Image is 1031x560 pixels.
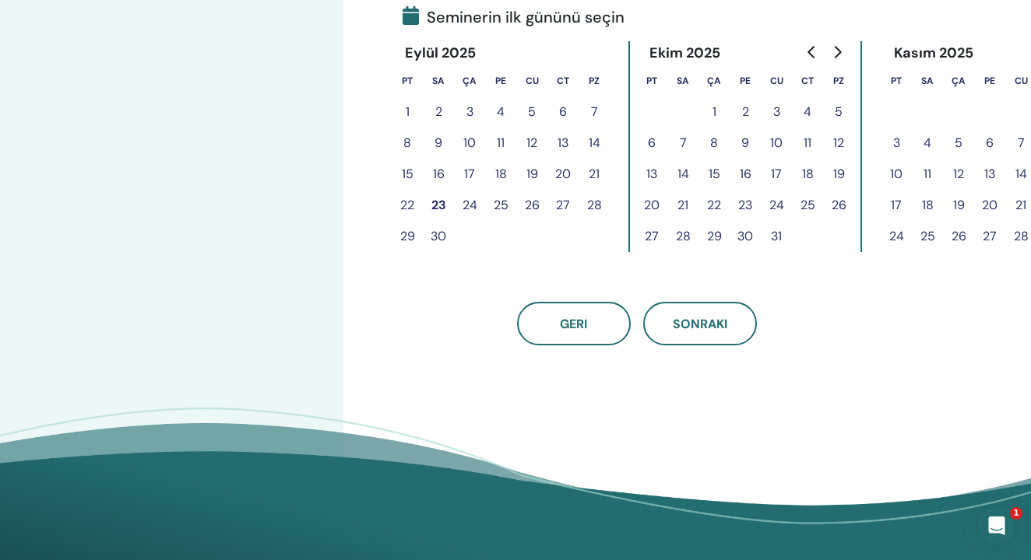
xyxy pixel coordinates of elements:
th: Cumartesi [792,65,823,96]
button: 21 [667,190,698,221]
button: 19 [516,159,547,190]
button: Sonraki [643,302,757,345]
button: 24 [881,221,912,252]
button: 5 [823,96,854,128]
button: 25 [912,221,943,252]
th: Çarşamba [943,65,974,96]
button: 3 [761,96,792,128]
button: 29 [698,221,730,252]
button: 17 [454,159,485,190]
th: Cumartesi [547,65,579,96]
button: 27 [547,190,579,221]
th: Cuma [516,65,547,96]
button: 4 [485,96,516,128]
button: 14 [667,159,698,190]
button: 5 [516,96,547,128]
button: 11 [485,128,516,159]
th: Cuma [761,65,792,96]
th: Salı [423,65,454,96]
button: 2 [730,96,761,128]
button: 30 [423,221,454,252]
button: Go to next month [825,37,850,68]
button: 27 [636,221,667,252]
button: 1 [698,96,730,128]
div: Ekim 2025 [636,41,733,65]
th: Salı [667,65,698,96]
button: 21 [579,159,610,190]
button: 24 [454,190,485,221]
span: Geri [560,316,587,332]
button: 12 [516,128,547,159]
button: 18 [792,159,823,190]
button: 22 [392,190,423,221]
button: 1 [392,96,423,128]
button: 31 [761,221,792,252]
th: Çarşamba [698,65,730,96]
button: 4 [792,96,823,128]
span: 1 [1010,507,1022,520]
button: 30 [730,221,761,252]
button: 9 [423,128,454,159]
button: 16 [423,159,454,190]
button: 22 [698,190,730,221]
button: 25 [792,190,823,221]
button: 20 [547,159,579,190]
button: 28 [579,190,610,221]
button: 19 [823,159,854,190]
button: 6 [547,96,579,128]
iframe: Intercom live chat [978,507,1015,544]
th: Perşembe [485,65,516,96]
button: 13 [547,128,579,159]
button: 23 [730,190,761,221]
button: 9 [730,128,761,159]
th: Perşembe [730,65,761,96]
span: Seminerin ilk gününü seçin [403,5,625,29]
button: 19 [943,190,974,221]
button: 23 [423,190,454,221]
button: 20 [974,190,1005,221]
button: 8 [698,128,730,159]
th: Çarşamba [454,65,485,96]
button: 20 [636,190,667,221]
button: 14 [579,128,610,159]
button: 12 [823,128,854,159]
th: Pazartesi [636,65,667,96]
button: 26 [943,221,974,252]
div: Eylül 2025 [392,41,488,65]
button: 26 [823,190,854,221]
button: 17 [761,159,792,190]
button: 6 [636,128,667,159]
button: 4 [912,128,943,159]
button: 29 [392,221,423,252]
button: 2 [423,96,454,128]
th: Perşembe [974,65,1005,96]
button: 3 [454,96,485,128]
button: 17 [881,190,912,221]
button: 15 [698,159,730,190]
button: 6 [974,128,1005,159]
button: 10 [881,159,912,190]
th: Pazar [823,65,854,96]
button: 13 [974,159,1005,190]
th: Pazartesi [392,65,423,96]
button: 7 [579,96,610,128]
button: 28 [667,221,698,252]
button: 5 [943,128,974,159]
span: Sonraki [673,316,727,332]
button: 25 [485,190,516,221]
button: 27 [974,221,1005,252]
div: Kasım 2025 [881,41,986,65]
th: Salı [912,65,943,96]
button: 26 [516,190,547,221]
th: Pazartesi [881,65,912,96]
button: 24 [761,190,792,221]
button: 16 [730,159,761,190]
button: Geri [517,302,631,345]
button: 18 [485,159,516,190]
button: 11 [792,128,823,159]
button: 11 [912,159,943,190]
button: 8 [392,128,423,159]
button: 7 [667,128,698,159]
button: 13 [636,159,667,190]
button: 18 [912,190,943,221]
